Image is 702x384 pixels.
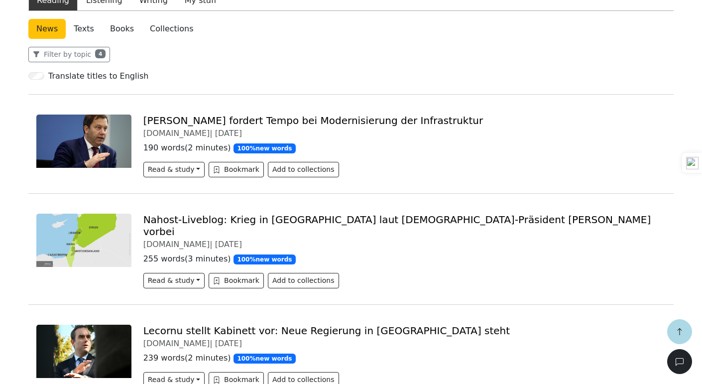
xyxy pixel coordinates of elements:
[36,115,131,168] img: klingbeil-292.jpg
[102,19,142,39] a: Books
[36,214,131,267] img: israel-syrien-libanon-gaza-102.jpg
[234,354,296,364] span: 100 % new words
[28,47,110,62] button: Filter by topic4
[268,162,339,177] button: Add to collections
[268,273,339,288] button: Add to collections
[142,19,201,39] a: Collections
[234,255,296,264] span: 100 % new words
[143,352,666,364] p: 239 words ( 2 minutes )
[143,273,205,288] button: Read & study
[143,240,666,249] div: [DOMAIN_NAME] |
[215,128,242,138] span: [DATE]
[143,128,666,138] div: [DOMAIN_NAME] |
[143,253,666,265] p: 255 words ( 3 minutes )
[143,214,651,238] a: Nahost-Liveblog: Krieg in [GEOGRAPHIC_DATA] laut [DEMOGRAPHIC_DATA]-Präsident [PERSON_NAME] vorbei
[234,143,296,153] span: 100 % new words
[66,19,102,39] a: Texts
[48,71,148,81] h6: Translate titles to English
[215,339,242,348] span: [DATE]
[209,162,264,177] button: Bookmark
[95,49,106,58] span: 4
[143,115,483,127] a: [PERSON_NAME] fordert Tempo bei Modernisierung der Infrastruktur
[143,142,666,154] p: 190 words ( 2 minutes )
[209,273,264,288] button: Bookmark
[143,162,205,177] button: Read & study
[143,325,510,337] a: Lecornu stellt Kabinett vor: Neue Regierung in [GEOGRAPHIC_DATA] steht
[215,240,242,249] span: [DATE]
[36,325,131,378] img: lecornu-130.jpg
[143,339,666,348] div: [DOMAIN_NAME] |
[28,19,66,39] a: News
